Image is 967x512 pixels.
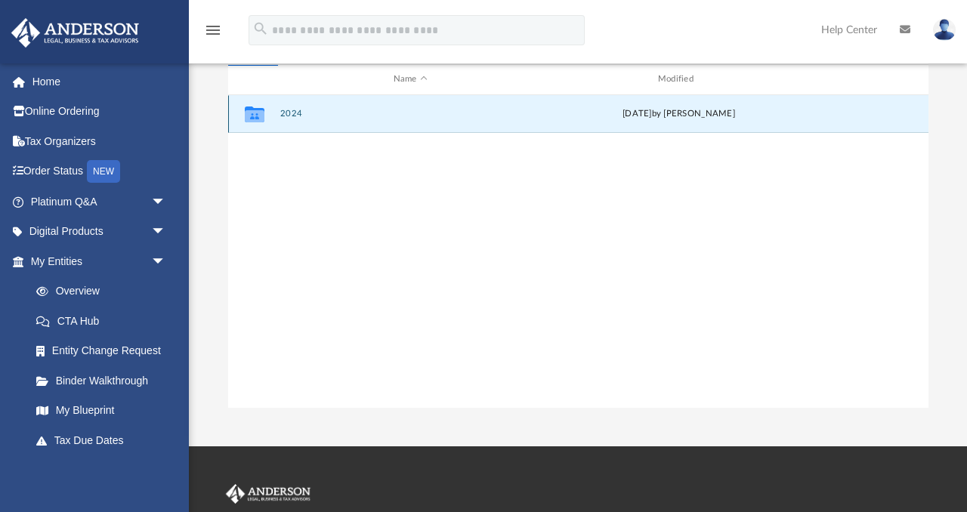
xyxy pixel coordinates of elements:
[11,217,189,247] a: Digital Productsarrow_drop_down
[21,365,189,396] a: Binder Walkthrough
[151,217,181,248] span: arrow_drop_down
[21,306,189,336] a: CTA Hub
[223,484,314,504] img: Anderson Advisors Platinum Portal
[11,156,189,187] a: Order StatusNEW
[11,246,189,276] a: My Entitiesarrow_drop_down
[279,72,541,86] div: Name
[21,276,189,307] a: Overview
[204,29,222,39] a: menu
[252,20,269,37] i: search
[87,160,120,183] div: NEW
[228,95,928,409] div: grid
[151,246,181,277] span: arrow_drop_down
[280,109,541,119] button: 2024
[11,97,189,127] a: Online Ordering
[548,107,809,121] div: by [PERSON_NAME]
[234,72,272,86] div: id
[204,21,222,39] i: menu
[11,455,181,486] a: My Anderson Teamarrow_drop_down
[11,187,189,217] a: Platinum Q&Aarrow_drop_down
[7,18,144,48] img: Anderson Advisors Platinum Portal
[151,187,181,217] span: arrow_drop_down
[11,126,189,156] a: Tax Organizers
[11,66,189,97] a: Home
[547,72,809,86] div: Modified
[21,425,189,455] a: Tax Due Dates
[816,72,922,86] div: id
[933,19,956,41] img: User Pic
[21,336,189,366] a: Entity Change Request
[151,455,181,486] span: arrow_drop_down
[21,396,181,426] a: My Blueprint
[623,109,652,118] span: [DATE]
